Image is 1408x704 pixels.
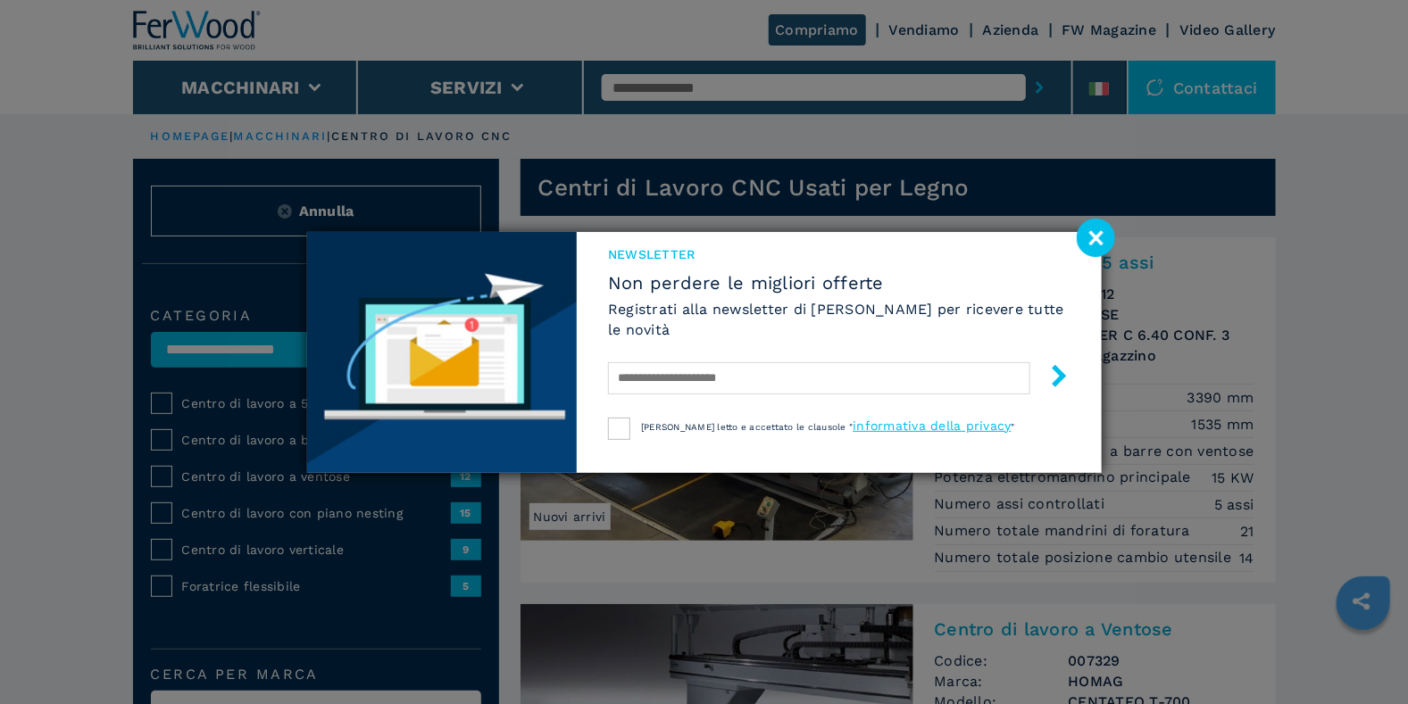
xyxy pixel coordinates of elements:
img: Newsletter image [307,232,578,473]
span: [PERSON_NAME] letto e accettato le clausole " [641,422,853,432]
span: " [1012,422,1015,432]
span: Non perdere le migliori offerte [608,272,1070,294]
h6: Registrati alla newsletter di [PERSON_NAME] per ricevere tutte le novità [608,299,1070,340]
span: NEWSLETTER [608,245,1070,263]
a: informativa della privacy [853,418,1011,433]
button: submit-button [1030,358,1071,400]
